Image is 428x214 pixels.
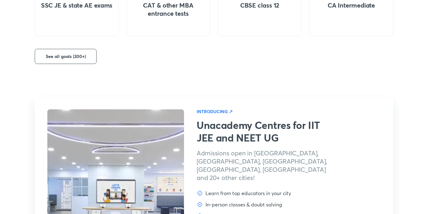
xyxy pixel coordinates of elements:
h4: SSC JE & state AE exams [40,1,114,9]
img: star.png [229,110,233,113]
h4: CAT & other MBA entrance tests [131,1,205,18]
p: In-person classes & doubt solving [205,201,282,208]
img: checked.svg [197,201,203,208]
h6: INTRODUCING [197,109,228,114]
h2: Unacademy Centres for IIT JEE and NEET UG [197,119,333,144]
h4: CBSE class 12 [223,1,297,9]
img: checked.svg [197,190,203,196]
button: See all goals (200+) [35,49,97,64]
span: See all goals (200+) [46,53,86,60]
h4: Admissions open in [GEOGRAPHIC_DATA], [GEOGRAPHIC_DATA], [GEOGRAPHIC_DATA], [GEOGRAPHIC_DATA], [G... [197,149,333,182]
p: Learn from top educators in your city [205,189,291,197]
h4: CA Intermediate [314,1,388,9]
